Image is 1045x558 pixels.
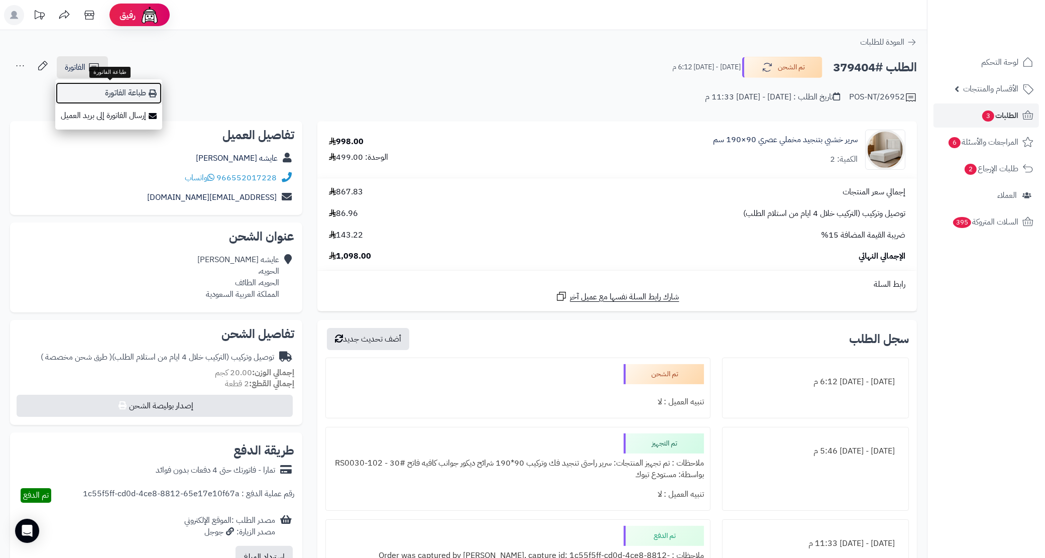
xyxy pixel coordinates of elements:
[329,230,363,241] span: 143.22
[321,279,913,290] div: رابط السلة
[120,9,136,21] span: رفيق
[329,208,358,219] span: 86.96
[934,50,1039,74] a: لوحة التحكم
[332,392,704,412] div: تنبيه العميل : لا
[332,485,704,504] div: تنبيه العميل : لا
[65,61,85,73] span: الفاتورة
[329,136,364,148] div: 998.00
[742,57,823,78] button: تم الشحن
[953,217,971,229] span: 395
[833,57,917,78] h2: الطلب #379404
[866,130,905,170] img: 1756282711-1-90x90.jpg
[729,441,902,461] div: [DATE] - [DATE] 5:46 م
[140,5,160,25] img: ai-face.png
[624,433,704,454] div: تم التجهيز
[197,254,279,300] div: عايشه [PERSON_NAME] الحويه، الحويه، الطائف المملكة العربية السعودية
[963,82,1018,96] span: الأقسام والمنتجات
[18,231,294,243] h2: عنوان الشحن
[952,215,1018,229] span: السلات المتروكة
[934,183,1039,207] a: العملاء
[41,351,112,363] span: ( طرق شحن مخصصة )
[729,372,902,392] div: [DATE] - [DATE] 6:12 م
[860,36,917,48] a: العودة للطلبات
[18,328,294,340] h2: تفاصيل الشحن
[964,162,1018,176] span: طلبات الإرجاع
[821,230,905,241] span: ضريبة القيمة المضافة 15%
[18,129,294,141] h2: تفاصيل العميل
[997,188,1017,202] span: العملاء
[55,104,162,127] a: إرسال الفاتورة إلى بريد العميل
[147,191,277,203] a: [EMAIL_ADDRESS][DOMAIN_NAME]
[934,103,1039,128] a: الطلبات3
[934,130,1039,154] a: المراجعات والأسئلة6
[555,290,679,303] a: شارك رابط السلة نفسها مع عميل آخر
[859,251,905,262] span: الإجمالي النهائي
[965,164,977,175] span: 2
[977,21,1035,42] img: logo-2.png
[156,465,275,476] div: تمارا - فاتورتك حتى 4 دفعات بدون فوائد
[329,186,363,198] span: 867.83
[15,519,39,543] div: Open Intercom Messenger
[57,56,108,78] a: الفاتورة
[570,291,679,303] span: شارك رابط السلة نفسها مع عميل آخر
[949,137,961,149] span: 6
[184,515,275,538] div: مصدر الطلب :الموقع الإلكتروني
[934,157,1039,181] a: طلبات الإرجاع2
[41,352,274,363] div: توصيل وتركيب (التركيب خلال 4 ايام من استلام الطلب)
[981,55,1018,69] span: لوحة التحكم
[185,172,214,184] a: واتساب
[252,367,294,379] strong: إجمالي الوزن:
[249,378,294,390] strong: إجمالي القطع:
[830,154,858,165] div: الكمية: 2
[225,378,294,390] small: 2 قطعة
[948,135,1018,149] span: المراجعات والأسئلة
[196,152,278,164] a: عايشه [PERSON_NAME]
[849,91,917,103] div: POS-NT/26952
[216,172,277,184] a: 966552017228
[234,444,294,457] h2: طريقة الدفع
[624,364,704,384] div: تم الشحن
[705,91,840,103] div: تاريخ الطلب : [DATE] - [DATE] 11:33 م
[624,526,704,546] div: تم الدفع
[184,526,275,538] div: مصدر الزيارة: جوجل
[89,67,131,78] div: طباعة الفاتورة
[332,454,704,485] div: ملاحظات : تم تجهيز المنتجات: سرير راحتى تنجيد فك وتركيب 90*190 شرائح ديكور جوانب كافيه فاتح #30 -...
[23,489,49,501] span: تم الدفع
[981,108,1018,123] span: الطلبات
[672,62,741,72] small: [DATE] - [DATE] 6:12 م
[17,395,293,417] button: إصدار بوليصة الشحن
[83,488,294,503] div: رقم عملية الدفع : 1c55f5ff-cd0d-4ce8-8812-65e17e10f67a
[729,534,902,553] div: [DATE] - [DATE] 11:33 م
[982,110,995,122] span: 3
[743,208,905,219] span: توصيل وتركيب (التركيب خلال 4 ايام من استلام الطلب)
[215,367,294,379] small: 20.00 كجم
[327,328,409,350] button: أضف تحديث جديد
[713,134,858,146] a: سرير خشبي بتنجيد مخملي عصري 90×190 سم
[329,152,388,163] div: الوحدة: 499.00
[934,210,1039,234] a: السلات المتروكة395
[843,186,905,198] span: إجمالي سعر المنتجات
[55,82,162,104] a: طباعة الفاتورة
[27,5,52,28] a: تحديثات المنصة
[849,333,909,345] h3: سجل الطلب
[860,36,904,48] span: العودة للطلبات
[329,251,371,262] span: 1,098.00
